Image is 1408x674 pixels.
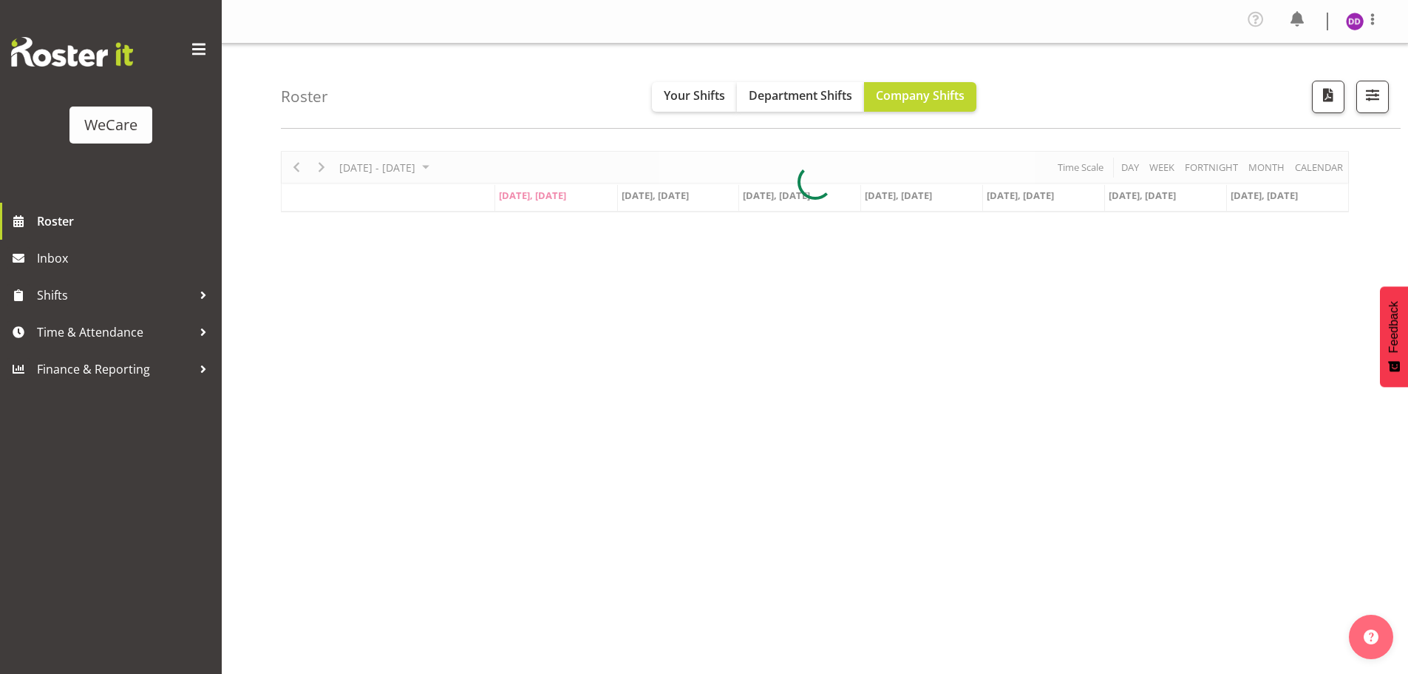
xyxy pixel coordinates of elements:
[11,37,133,67] img: Rosterit website logo
[37,247,214,269] span: Inbox
[1380,286,1408,387] button: Feedback - Show survey
[1312,81,1344,113] button: Download a PDF of the roster according to the set date range.
[1387,301,1401,353] span: Feedback
[876,87,965,104] span: Company Shifts
[737,82,864,112] button: Department Shifts
[749,87,852,104] span: Department Shifts
[664,87,725,104] span: Your Shifts
[37,210,214,232] span: Roster
[37,321,192,343] span: Time & Attendance
[281,88,328,105] h4: Roster
[37,358,192,380] span: Finance & Reporting
[1364,630,1378,644] img: help-xxl-2.png
[84,114,137,136] div: WeCare
[1356,81,1389,113] button: Filter Shifts
[1346,13,1364,30] img: demi-dumitrean10946.jpg
[37,284,192,306] span: Shifts
[652,82,737,112] button: Your Shifts
[864,82,976,112] button: Company Shifts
